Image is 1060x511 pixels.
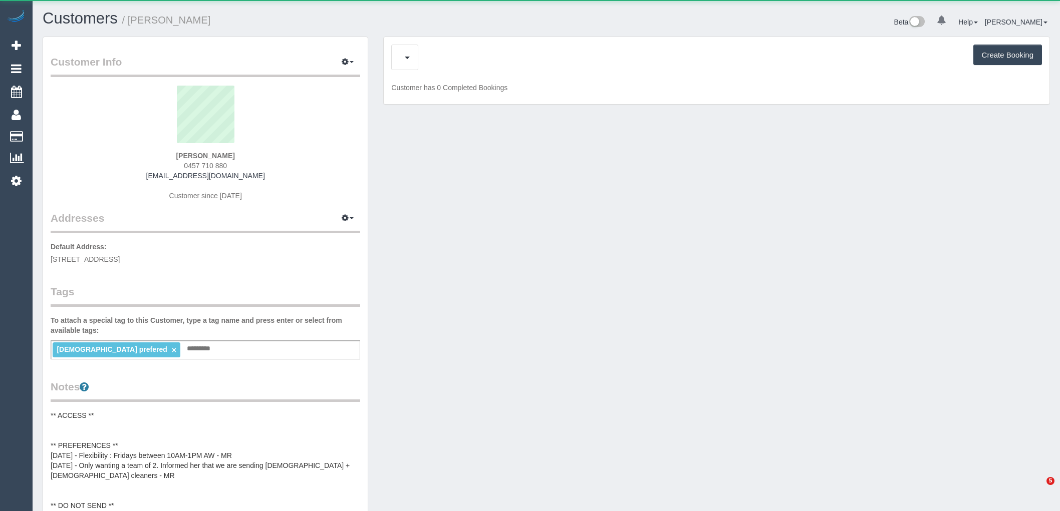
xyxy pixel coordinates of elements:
[57,345,167,353] span: [DEMOGRAPHIC_DATA] prefered
[51,55,360,77] legend: Customer Info
[184,162,227,170] span: 0457 710 880
[172,346,176,354] a: ×
[51,315,360,335] label: To attach a special tag to this Customer, type a tag name and press enter or select from availabl...
[1026,477,1050,501] iframe: Intercom live chat
[985,18,1047,26] a: [PERSON_NAME]
[169,192,242,200] span: Customer since [DATE]
[176,152,234,160] strong: [PERSON_NAME]
[1046,477,1054,485] span: 5
[122,15,211,26] small: / [PERSON_NAME]
[908,16,925,29] img: New interface
[51,284,360,307] legend: Tags
[973,45,1042,66] button: Create Booking
[894,18,925,26] a: Beta
[51,379,360,402] legend: Notes
[146,172,265,180] a: [EMAIL_ADDRESS][DOMAIN_NAME]
[391,83,1042,93] p: Customer has 0 Completed Bookings
[51,255,120,263] span: [STREET_ADDRESS]
[51,242,107,252] label: Default Address:
[958,18,978,26] a: Help
[6,10,26,24] img: Automaid Logo
[43,10,118,27] a: Customers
